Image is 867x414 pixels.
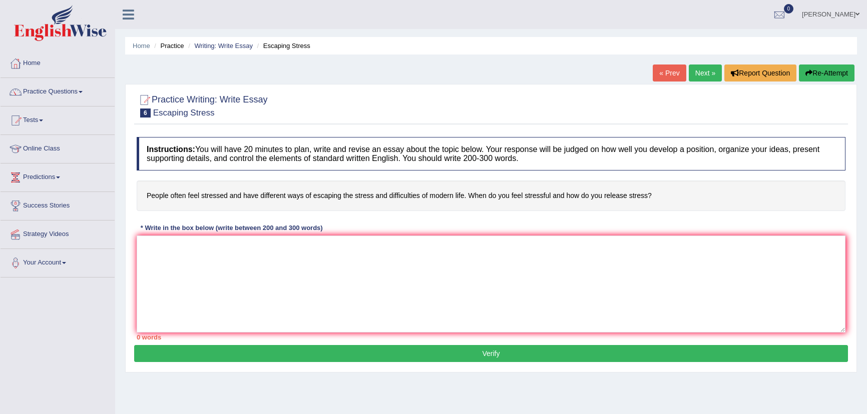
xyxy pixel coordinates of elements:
[137,223,326,233] div: * Write in the box below (write between 200 and 300 words)
[1,192,115,217] a: Success Stories
[1,49,115,74] a: Home
[140,108,151,117] span: 6
[152,41,184,50] li: Practice
[724,64,796,81] button: Report Question
[1,163,115,188] a: Predictions
[147,145,195,153] b: Instructions:
[137,137,845,170] h4: You will have 20 minutes to plan, write and revise an essay about the topic below. Your response ...
[1,106,115,131] a: Tests
[255,41,310,50] li: Escaping Stress
[1,135,115,160] a: Online Class
[653,64,686,81] a: « Prev
[1,78,115,103] a: Practice Questions
[137,332,845,342] div: 0 words
[784,4,794,13] span: 0
[689,64,722,81] a: Next »
[1,220,115,245] a: Strategy Videos
[133,42,150,49] a: Home
[134,345,848,362] button: Verify
[137,92,267,117] h2: Practice Writing: Write Essay
[194,42,253,49] a: Writing: Write Essay
[153,108,215,117] small: Escaping Stress
[1,249,115,274] a: Your Account
[137,180,845,211] h4: People often feel stressed and have different ways of escaping the stress and difficulties of mod...
[799,64,854,81] button: Re-Attempt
